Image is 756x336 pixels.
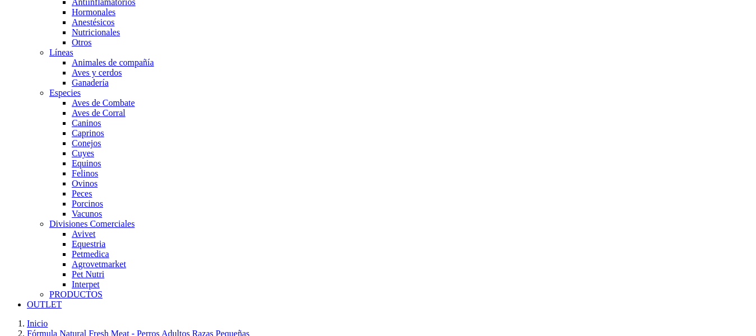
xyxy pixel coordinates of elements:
iframe: Brevo live chat [6,214,193,330]
a: Ganadería [72,78,109,87]
a: Ovinos [72,179,98,188]
a: Otros [72,38,92,47]
a: Hormonales [72,7,115,17]
a: Líneas [49,48,73,57]
a: Nutricionales [72,27,120,37]
a: Caprinos [72,128,104,138]
a: Caninos [72,118,101,128]
a: Cuyes [72,148,94,158]
a: Anestésicos [72,17,114,27]
a: Animales de compañía [72,58,154,67]
a: Felinos [72,169,98,178]
a: Aves y cerdos [72,68,122,77]
a: Aves de Combate [72,98,135,108]
a: Peces [72,189,92,198]
a: Porcinos [72,199,103,208]
a: Especies [49,88,81,97]
a: Aves de Corral [72,108,126,118]
a: Equinos [72,158,101,168]
a: Vacunos [72,209,102,218]
a: Conejos [72,138,101,148]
